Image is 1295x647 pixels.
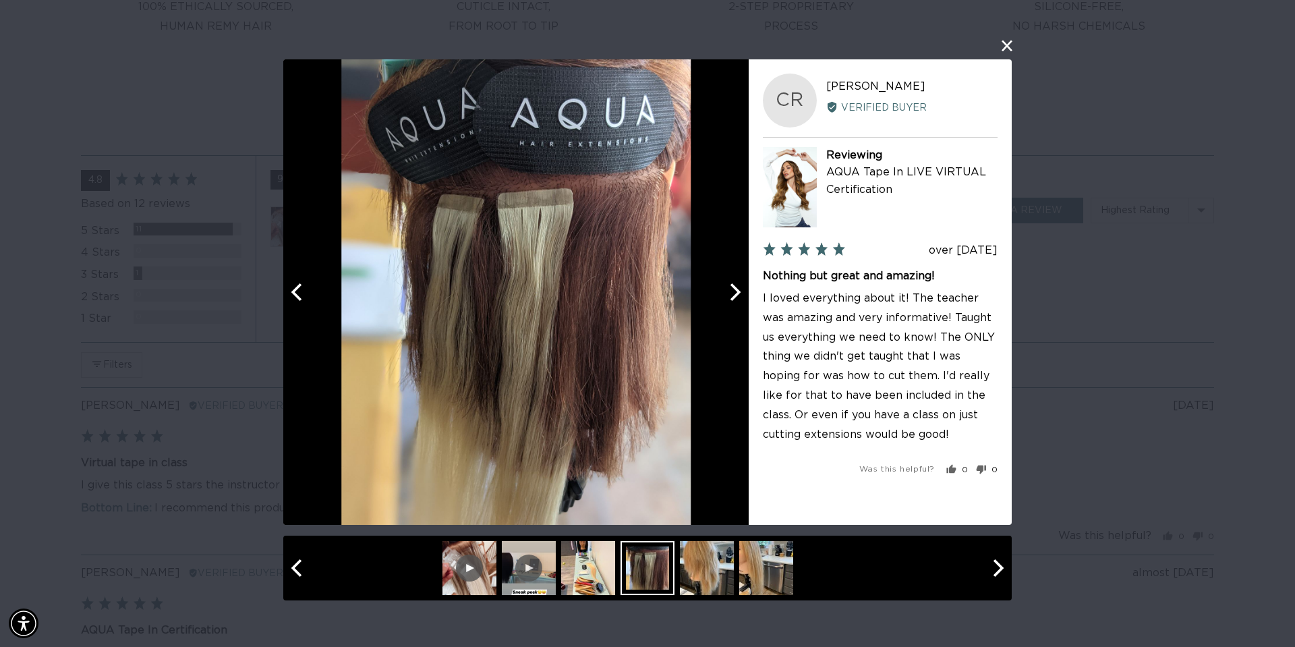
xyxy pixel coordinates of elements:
span: Was this helpful? [859,465,935,473]
button: Next [719,277,749,307]
img: AQUA Tape In LIVE VIRTUAL Certification [763,147,817,227]
button: Previous [283,277,313,307]
img: Customer image [341,59,691,525]
button: close this modal window [999,38,1015,54]
img: 7feaa5c1-6f0b-41a4-9831-798eec0ba9af.jpg [561,541,615,595]
div: Reviewing [826,147,998,165]
button: No [971,465,998,475]
div: Verified Buyer [826,101,998,115]
button: Previous [283,553,313,583]
button: Yes [946,465,968,475]
img: 9d1d546b-3e18-41c6-b58e-9e7199c8ba3b.jpg [680,541,734,595]
span: over [DATE] [929,245,998,256]
span: [PERSON_NAME] [826,81,925,92]
div: CR [763,74,817,128]
button: Next [982,553,1012,583]
img: efb32eda-4c53-4a93-b4ed-7b273dfd1417.jpg [739,541,793,595]
p: I loved everything about it! The teacher was amazing and very informative! Taught us everything w... [763,289,998,444]
h2: Nothing but great and amazing! [763,269,998,283]
a: AQUA Tape In LIVE VIRTUAL Certification [826,167,986,195]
